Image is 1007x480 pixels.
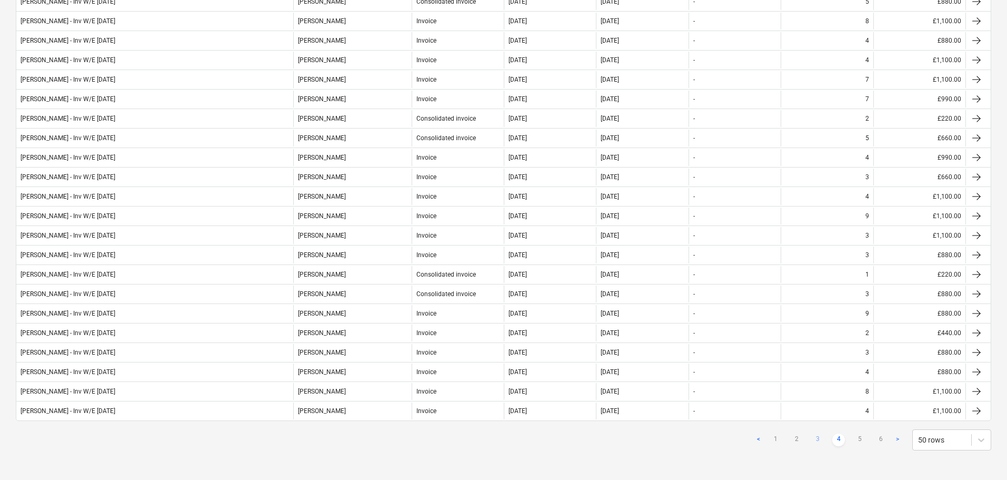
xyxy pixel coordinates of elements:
[21,388,115,395] div: [PERSON_NAME] - Inv W/E [DATE]
[21,173,115,181] div: [PERSON_NAME] - Inv W/E [DATE]
[790,434,803,446] a: Page 2
[865,212,869,220] div: 9
[509,134,527,142] div: [DATE]
[416,95,436,103] div: Invoice
[601,95,619,103] div: [DATE]
[693,349,695,356] div: -
[509,193,527,200] div: [DATE]
[601,232,619,239] div: [DATE]
[601,310,619,317] div: [DATE]
[601,154,619,161] div: [DATE]
[873,286,965,302] div: £880.00
[769,434,782,446] a: Page 1
[509,329,527,337] div: [DATE]
[298,388,346,395] div: [PERSON_NAME]
[298,329,346,337] div: [PERSON_NAME]
[693,193,695,200] div: -
[873,383,965,400] div: £1,100.00
[298,154,346,161] div: [PERSON_NAME]
[416,37,436,44] div: Invoice
[416,407,436,415] div: Invoice
[509,251,527,259] div: [DATE]
[865,37,869,44] div: 4
[693,251,695,259] div: -
[21,17,115,25] div: [PERSON_NAME] - Inv W/E [DATE]
[865,388,869,395] div: 8
[873,169,965,185] div: £660.00
[298,37,346,44] div: [PERSON_NAME]
[416,388,436,395] div: Invoice
[21,349,115,356] div: [PERSON_NAME] - Inv W/E [DATE]
[873,364,965,380] div: £880.00
[21,193,115,200] div: [PERSON_NAME] - Inv W/E [DATE]
[416,193,436,200] div: Invoice
[509,407,527,415] div: [DATE]
[693,76,695,83] div: -
[298,17,346,25] div: [PERSON_NAME]
[298,212,346,220] div: [PERSON_NAME]
[509,173,527,181] div: [DATE]
[693,388,695,395] div: -
[865,251,869,259] div: 3
[873,227,965,244] div: £1,100.00
[873,344,965,361] div: £880.00
[693,115,695,122] div: -
[865,368,869,376] div: 4
[21,95,115,103] div: [PERSON_NAME] - Inv W/E [DATE]
[873,32,965,49] div: £880.00
[601,271,619,278] div: [DATE]
[865,329,869,337] div: 2
[873,130,965,146] div: £660.00
[416,232,436,239] div: Invoice
[865,310,869,317] div: 9
[416,329,436,337] div: Invoice
[865,271,869,278] div: 1
[509,368,527,376] div: [DATE]
[752,434,765,446] a: Previous page
[601,115,619,122] div: [DATE]
[298,407,346,415] div: [PERSON_NAME]
[298,251,346,259] div: [PERSON_NAME]
[21,329,115,337] div: [PERSON_NAME] - Inv W/E [DATE]
[416,76,436,83] div: Invoice
[873,149,965,166] div: £990.00
[693,17,695,25] div: -
[865,407,869,415] div: 4
[811,434,824,446] a: Page 3
[873,208,965,224] div: £1,100.00
[416,17,436,25] div: Invoice
[509,154,527,161] div: [DATE]
[298,349,346,356] div: [PERSON_NAME]
[873,52,965,68] div: £1,100.00
[509,76,527,83] div: [DATE]
[865,290,869,298] div: 3
[693,232,695,239] div: -
[509,310,527,317] div: [DATE]
[865,193,869,200] div: 4
[509,232,527,239] div: [DATE]
[416,115,476,122] div: Consolidated invoice
[21,154,115,161] div: [PERSON_NAME] - Inv W/E [DATE]
[416,290,476,298] div: Consolidated invoice
[509,290,527,298] div: [DATE]
[21,290,115,298] div: [PERSON_NAME] - Inv W/E [DATE]
[601,212,619,220] div: [DATE]
[954,429,1007,480] iframe: Chat Widget
[865,115,869,122] div: 2
[601,76,619,83] div: [DATE]
[865,134,869,142] div: 5
[601,37,619,44] div: [DATE]
[416,212,436,220] div: Invoice
[873,325,965,341] div: £440.00
[601,17,619,25] div: [DATE]
[601,173,619,181] div: [DATE]
[21,407,115,415] div: [PERSON_NAME] - Inv W/E [DATE]
[891,434,904,446] a: Next page
[601,251,619,259] div: [DATE]
[873,13,965,30] div: £1,100.00
[693,173,695,181] div: -
[865,154,869,161] div: 4
[298,134,346,142] div: [PERSON_NAME]
[298,76,346,83] div: [PERSON_NAME]
[693,37,695,44] div: -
